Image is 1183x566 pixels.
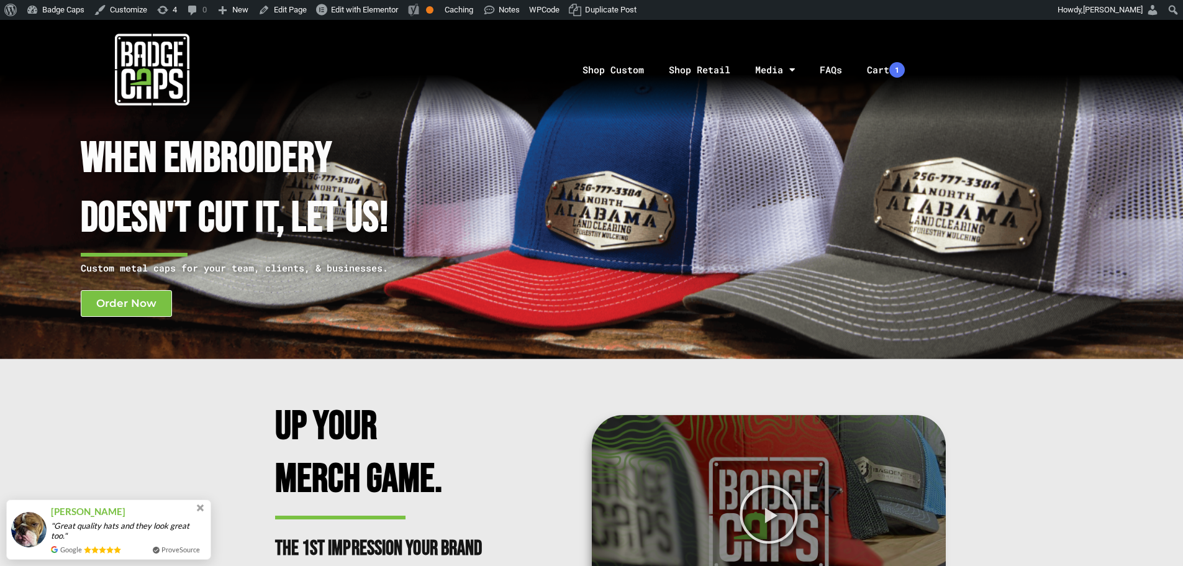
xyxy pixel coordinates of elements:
[51,504,125,519] span: [PERSON_NAME]
[81,290,172,317] a: Order Now
[275,401,492,506] h2: Up Your Merch Game.
[51,546,58,553] img: provesource review source
[60,544,82,555] span: Google
[81,129,526,249] h1: When Embroidery Doesn't cut it, Let Us!
[81,260,526,276] p: Custom metal caps for your team, clients, & businesses.
[51,521,206,541] span: "Great quality hats and they look great too."
[570,37,656,103] a: Shop Custom
[115,32,189,107] img: badgecaps white logo with green acccent
[738,484,799,545] div: Play Video
[743,37,807,103] a: Media
[161,544,200,555] a: ProveSource
[426,6,433,14] div: OK
[1121,506,1183,566] iframe: Chat Widget
[331,5,398,14] span: Edit with Elementor
[96,298,156,309] span: Order Now
[807,37,854,103] a: FAQs
[304,37,1183,103] nav: Menu
[1083,5,1143,14] span: [PERSON_NAME]
[854,37,917,103] a: Cart1
[11,512,47,547] img: provesource social proof notification image
[656,37,743,103] a: Shop Retail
